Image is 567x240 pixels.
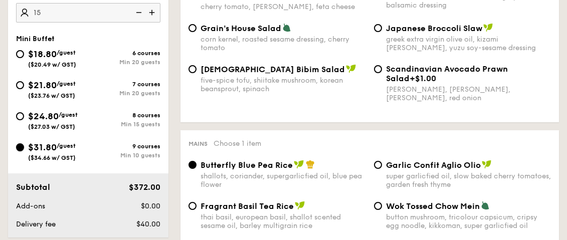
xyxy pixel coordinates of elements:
[201,172,366,189] div: shallots, coriander, supergarlicfied oil, blue pea flower
[201,24,281,33] span: Grain's House Salad
[59,111,78,118] span: /guest
[88,121,160,128] div: Min 15 guests
[386,201,480,211] span: Wok Tossed Chow Mein
[201,201,294,211] span: Fragrant Basil Tea Rice
[483,23,493,32] img: icon-vegan.f8ff3823.svg
[346,64,356,73] img: icon-vegan.f8ff3823.svg
[306,160,315,169] img: icon-chef-hat.a58ddaea.svg
[28,142,57,153] span: $31.80
[16,182,50,192] span: Subtotal
[57,80,76,87] span: /guest
[88,59,160,66] div: Min 20 guests
[386,64,508,83] span: Scandinavian Avocado Prawn Salad
[88,50,160,57] div: 6 courses
[88,112,160,119] div: 8 courses
[374,24,382,32] input: Japanese Broccoli Slawgreek extra virgin olive oil, kizami [PERSON_NAME], yuzu soy-sesame dressing
[136,220,160,228] span: $40.00
[201,65,345,74] span: [DEMOGRAPHIC_DATA] Bibim Salad
[386,172,551,189] div: super garlicfied oil, slow baked cherry tomatoes, garden fresh thyme
[410,74,436,83] span: +$1.00
[188,65,197,73] input: [DEMOGRAPHIC_DATA] Bibim Saladfive-spice tofu, shiitake mushroom, korean beansprout, spinach
[374,65,382,73] input: Scandinavian Avocado Prawn Salad+$1.00[PERSON_NAME], [PERSON_NAME], [PERSON_NAME], red onion
[130,3,145,22] img: icon-reduce.1d2dbef1.svg
[88,90,160,97] div: Min 20 guests
[88,81,160,88] div: 7 courses
[188,161,197,169] input: Butterfly Blue Pea Riceshallots, coriander, supergarlicfied oil, blue pea flower
[295,201,305,210] img: icon-vegan.f8ff3823.svg
[188,24,197,32] input: Grain's House Saladcorn kernel, roasted sesame dressing, cherry tomato
[282,23,291,32] img: icon-vegetarian.fe4039eb.svg
[201,35,366,52] div: corn kernel, roasted sesame dressing, cherry tomato
[88,152,160,159] div: Min 10 guests
[141,202,160,210] span: $0.00
[482,160,492,169] img: icon-vegan.f8ff3823.svg
[88,143,160,150] div: 9 courses
[386,213,551,230] div: button mushroom, tricolour capsicum, cripsy egg noodle, kikkoman, super garlicfied oil
[16,143,24,151] input: $31.80/guest($34.66 w/ GST)9 coursesMin 10 guests
[16,202,45,210] span: Add-ons
[28,123,75,130] span: ($27.03 w/ GST)
[57,142,76,149] span: /guest
[386,160,481,170] span: Garlic Confit Aglio Olio
[201,76,366,93] div: five-spice tofu, shiitake mushroom, korean beansprout, spinach
[386,85,551,102] div: [PERSON_NAME], [PERSON_NAME], [PERSON_NAME], red onion
[28,49,57,60] span: $18.80
[28,80,57,91] span: $21.80
[16,3,160,23] input: Number of guests
[294,160,304,169] img: icon-vegan.f8ff3823.svg
[16,220,56,228] span: Delivery fee
[386,24,482,33] span: Japanese Broccoli Slaw
[145,3,160,22] img: icon-add.58712e84.svg
[28,61,76,68] span: ($20.49 w/ GST)
[386,35,551,52] div: greek extra virgin olive oil, kizami [PERSON_NAME], yuzu soy-sesame dressing
[188,202,197,210] input: Fragrant Basil Tea Ricethai basil, european basil, shallot scented sesame oil, barley multigrain ...
[28,111,59,122] span: $24.80
[16,112,24,120] input: $24.80/guest($27.03 w/ GST)8 coursesMin 15 guests
[16,81,24,89] input: $21.80/guest($23.76 w/ GST)7 coursesMin 20 guests
[374,161,382,169] input: Garlic Confit Aglio Oliosuper garlicfied oil, slow baked cherry tomatoes, garden fresh thyme
[214,139,261,148] span: Choose 1 item
[481,201,490,210] img: icon-vegetarian.fe4039eb.svg
[28,154,76,161] span: ($34.66 w/ GST)
[188,140,208,147] span: Mains
[57,49,76,56] span: /guest
[201,3,366,11] div: cherry tomato, [PERSON_NAME], feta cheese
[201,160,293,170] span: Butterfly Blue Pea Rice
[28,92,75,99] span: ($23.76 w/ GST)
[129,182,160,192] span: $372.00
[16,50,24,58] input: $18.80/guest($20.49 w/ GST)6 coursesMin 20 guests
[374,202,382,210] input: Wok Tossed Chow Meinbutton mushroom, tricolour capsicum, cripsy egg noodle, kikkoman, super garli...
[16,35,55,43] span: Mini Buffet
[201,213,366,230] div: thai basil, european basil, shallot scented sesame oil, barley multigrain rice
